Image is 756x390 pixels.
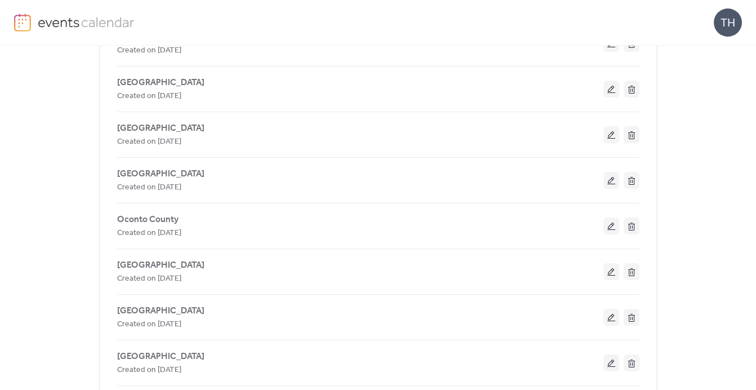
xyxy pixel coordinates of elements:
[117,76,204,90] span: [GEOGRAPHIC_DATA]
[38,14,135,30] img: logo-type
[117,44,181,57] span: Created on [DATE]
[117,227,181,240] span: Created on [DATE]
[117,350,204,364] span: [GEOGRAPHIC_DATA]
[117,122,204,135] span: [GEOGRAPHIC_DATA]
[714,8,742,37] div: TH
[117,213,178,227] span: Oconto County
[117,262,204,268] a: [GEOGRAPHIC_DATA]
[117,181,181,194] span: Created on [DATE]
[117,308,204,314] a: [GEOGRAPHIC_DATA]
[117,135,181,149] span: Created on [DATE]
[117,364,181,377] span: Created on [DATE]
[117,171,204,177] a: [GEOGRAPHIC_DATA]
[14,14,31,32] img: logo
[117,259,204,272] span: [GEOGRAPHIC_DATA]
[117,318,181,331] span: Created on [DATE]
[117,216,178,223] a: Oconto County
[117,353,204,360] a: [GEOGRAPHIC_DATA]
[117,272,181,286] span: Created on [DATE]
[117,79,204,86] a: [GEOGRAPHIC_DATA]
[117,304,204,318] span: [GEOGRAPHIC_DATA]
[117,90,181,103] span: Created on [DATE]
[117,167,204,181] span: [GEOGRAPHIC_DATA]
[117,125,204,131] a: [GEOGRAPHIC_DATA]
